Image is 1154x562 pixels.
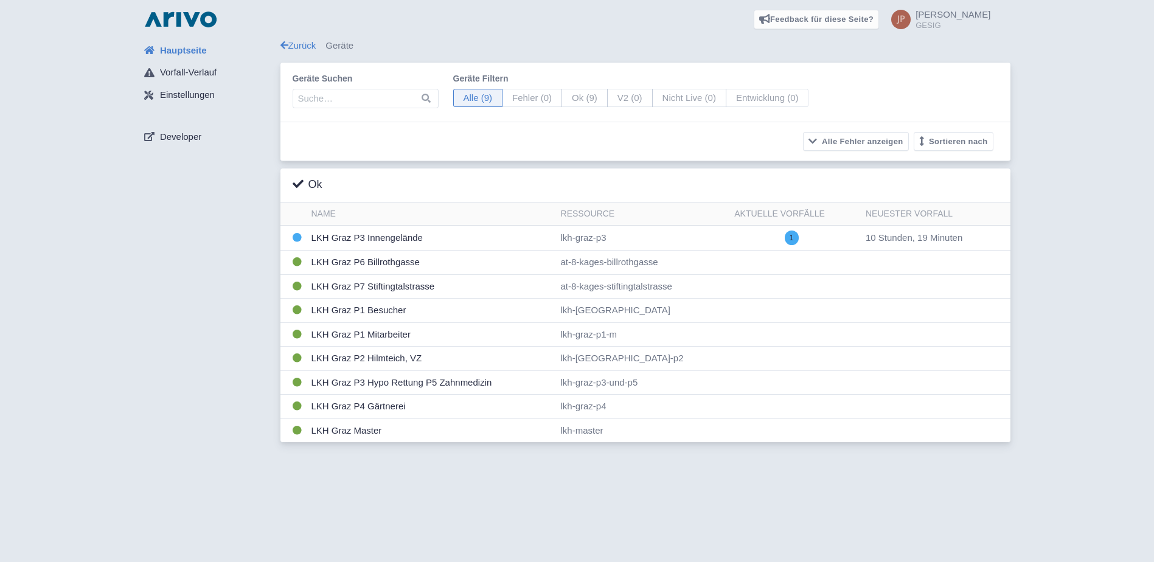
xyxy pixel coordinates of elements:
td: LKH Graz P6 Billrothgasse [307,251,556,275]
td: at-8-kages-stiftingtalstrasse [556,274,730,299]
td: lkh-master [556,418,730,442]
a: Einstellungen [134,84,280,107]
span: Vorfall-Verlauf [160,66,217,80]
div: Geräte [280,39,1010,53]
td: LKH Graz P4 Gärtnerei [307,395,556,419]
span: 10 Stunden, 19 Minuten [866,232,962,243]
a: Vorfall-Verlauf [134,61,280,85]
span: Alle (9) [453,89,503,108]
td: LKH Graz P1 Mitarbeiter [307,322,556,347]
button: Sortieren nach [914,132,993,151]
label: Geräte filtern [453,72,809,85]
th: Ressource [556,203,730,226]
span: Developer [160,130,201,144]
th: Neuester Vorfall [861,203,1010,226]
span: Einstellungen [160,88,215,102]
span: Nicht Live (0) [652,89,726,108]
a: Developer [134,125,280,148]
h3: Ok [293,178,322,192]
span: Ok (9) [561,89,608,108]
a: Hauptseite [134,39,280,62]
td: at-8-kages-billrothgasse [556,251,730,275]
span: Fehler (0) [502,89,562,108]
small: GESIG [916,21,990,29]
td: LKH Graz P7 Stiftingtalstrasse [307,274,556,299]
td: LKH Graz P1 Besucher [307,299,556,323]
td: LKH Graz P3 Hypo Rettung P5 Zahnmedizin [307,370,556,395]
td: lkh-[GEOGRAPHIC_DATA]-p2 [556,347,730,371]
span: [PERSON_NAME] [916,9,990,19]
td: LKH Graz P2 Hilmteich, VZ [307,347,556,371]
td: lkh-graz-p3-und-p5 [556,370,730,395]
a: Zurück [280,40,316,50]
span: 1 [785,231,799,245]
span: V2 (0) [607,89,653,108]
td: lkh-graz-p4 [556,395,730,419]
a: Feedback für diese Seite? [754,10,880,29]
th: Name [307,203,556,226]
td: LKH Graz Master [307,418,556,442]
td: lkh-[GEOGRAPHIC_DATA] [556,299,730,323]
th: Aktuelle Vorfälle [729,203,861,226]
button: Alle Fehler anzeigen [803,132,909,151]
input: Suche… [293,89,439,108]
td: LKH Graz P3 Innengelände [307,226,556,251]
span: Entwicklung (0) [726,89,809,108]
a: [PERSON_NAME] GESIG [884,10,990,29]
td: lkh-graz-p1-m [556,322,730,347]
span: Hauptseite [160,44,207,58]
label: Geräte suchen [293,72,439,85]
td: lkh-graz-p3 [556,226,730,251]
img: logo [142,10,220,29]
